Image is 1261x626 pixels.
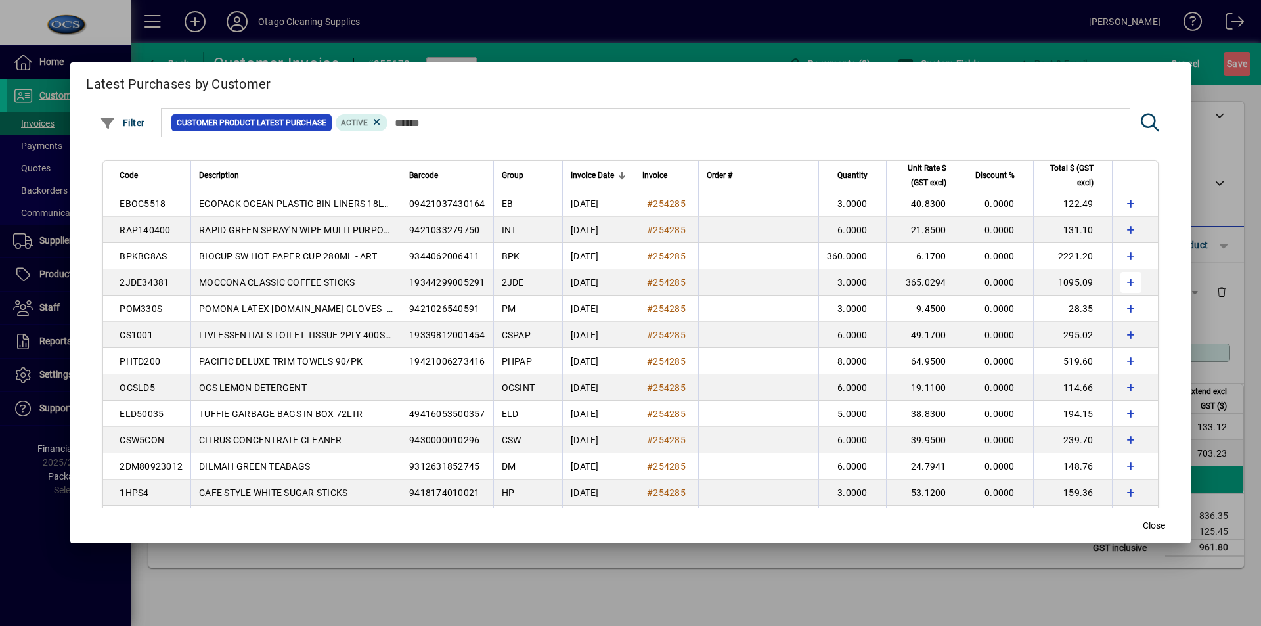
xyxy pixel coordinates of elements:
td: 0.0000 [965,269,1033,296]
span: ECOPACK OCEAN PLASTIC BIN LINERS 18LTR [199,198,394,209]
td: 5.0000 [818,401,886,427]
span: Barcode [409,168,438,183]
span: # [647,251,653,261]
td: 194.15 [1033,401,1112,427]
td: 0.0000 [965,243,1033,269]
td: 831.09 [1033,506,1112,532]
td: 24.7941 [886,453,965,480]
td: 159.36 [1033,480,1112,506]
span: # [647,330,653,340]
td: 0.0000 [965,427,1033,453]
td: 0.0000 [965,374,1033,401]
span: 254285 [653,330,686,340]
span: CS1001 [120,330,153,340]
td: 1095.09 [1033,269,1112,296]
a: #254285 [642,302,690,316]
span: Description [199,168,239,183]
span: 254285 [653,461,686,472]
span: PACIFIC DELUXE TRIM TOWELS 90/PK [199,356,363,367]
td: [DATE] [562,348,634,374]
a: #254285 [642,223,690,237]
span: Order # [707,168,732,183]
span: RAPID GREEN SPRAY'N WIPE MULTI PURPOSE [199,225,395,235]
span: # [647,277,653,288]
span: 2JDE [502,277,524,288]
td: 28.35 [1033,296,1112,322]
button: Filter [97,111,148,135]
span: INT [502,225,517,235]
span: # [647,461,653,472]
a: #254285 [642,275,690,290]
span: 254285 [653,198,686,209]
span: BPKBC8AS [120,251,167,261]
span: CSPAP [502,330,531,340]
td: [DATE] [562,427,634,453]
span: # [647,225,653,235]
td: 0.0000 [965,296,1033,322]
div: Barcode [409,168,485,183]
td: 6.0000 [818,374,886,401]
span: 9344062006411 [409,251,479,261]
td: 3.0000 [818,269,886,296]
span: Code [120,168,138,183]
td: 13.0000 [818,506,886,532]
span: OCS LEMON DETERGENT [199,382,307,393]
span: CAFE STYLE WHITE SUGAR STICKS [199,487,347,498]
div: Code [120,168,183,183]
td: 0.0000 [965,480,1033,506]
td: 519.60 [1033,348,1112,374]
h2: Latest Purchases by Customer [70,62,1190,101]
span: PM [502,303,516,314]
td: 49.1700 [886,322,965,348]
span: # [647,409,653,419]
td: 0.0000 [965,401,1033,427]
td: [DATE] [562,453,634,480]
td: [DATE] [562,296,634,322]
mat-chip: Product Activation Status: Active [336,114,388,131]
a: #254285 [642,196,690,211]
span: # [647,435,653,445]
span: 9421026540591 [409,303,479,314]
a: #254285 [642,433,690,447]
td: [DATE] [562,269,634,296]
span: # [647,487,653,498]
span: 49416053500357 [409,409,485,419]
td: 38.8300 [886,401,965,427]
td: 19.1100 [886,374,965,401]
span: # [647,356,653,367]
td: 0.0000 [965,322,1033,348]
td: 0.0000 [965,506,1033,532]
a: #254285 [642,328,690,342]
div: Discount % [973,168,1027,183]
span: Invoice [642,168,667,183]
td: 2221.20 [1033,243,1112,269]
td: 0.0000 [965,217,1033,243]
span: Total $ (GST excl) [1042,161,1094,190]
span: # [647,303,653,314]
td: 239.70 [1033,427,1112,453]
td: 114.66 [1033,374,1112,401]
td: [DATE] [562,401,634,427]
span: 254285 [653,409,686,419]
div: Quantity [827,168,879,183]
span: ELD50035 [120,409,164,419]
div: Invoice [642,168,690,183]
a: #254285 [642,380,690,395]
span: 9430000010296 [409,435,479,445]
span: BPK [502,251,520,261]
td: 21.8500 [886,217,965,243]
a: #254285 [642,407,690,421]
span: Unit Rate $ (GST excl) [895,161,946,190]
td: 40.8300 [886,190,965,217]
span: 9421033279750 [409,225,479,235]
td: 148.76 [1033,453,1112,480]
span: 254285 [653,356,686,367]
td: 9.4500 [886,296,965,322]
span: Close [1143,519,1165,533]
div: Description [199,168,393,183]
span: LIVI ESSENTIALS TOILET TISSUE 2PLY 400SHT [199,330,397,340]
span: # [647,382,653,393]
span: OCSINT [502,382,535,393]
span: 254285 [653,277,686,288]
span: Filter [100,118,145,128]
